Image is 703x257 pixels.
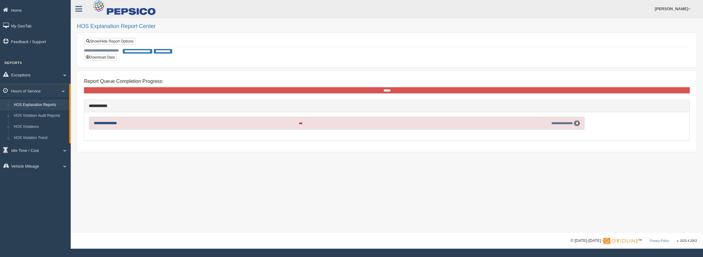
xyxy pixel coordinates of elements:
[11,121,69,133] a: HOS Violations
[11,100,69,111] a: HOS Explanation Reports
[84,38,135,45] a: Show/Hide Report Options
[77,23,697,30] h2: HOS Explanation Report Center
[84,54,117,61] button: Download Data
[11,133,69,144] a: HOS Violation Trend
[677,239,697,243] span: v. 2025.4.2063
[570,238,697,244] div: © [DATE]-[DATE] - ™
[603,238,638,244] img: Gridline
[11,110,69,121] a: HOS Violation Audit Reports
[84,79,690,84] h4: Report Queue Completion Progress:
[650,239,669,243] a: Privacy Policy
